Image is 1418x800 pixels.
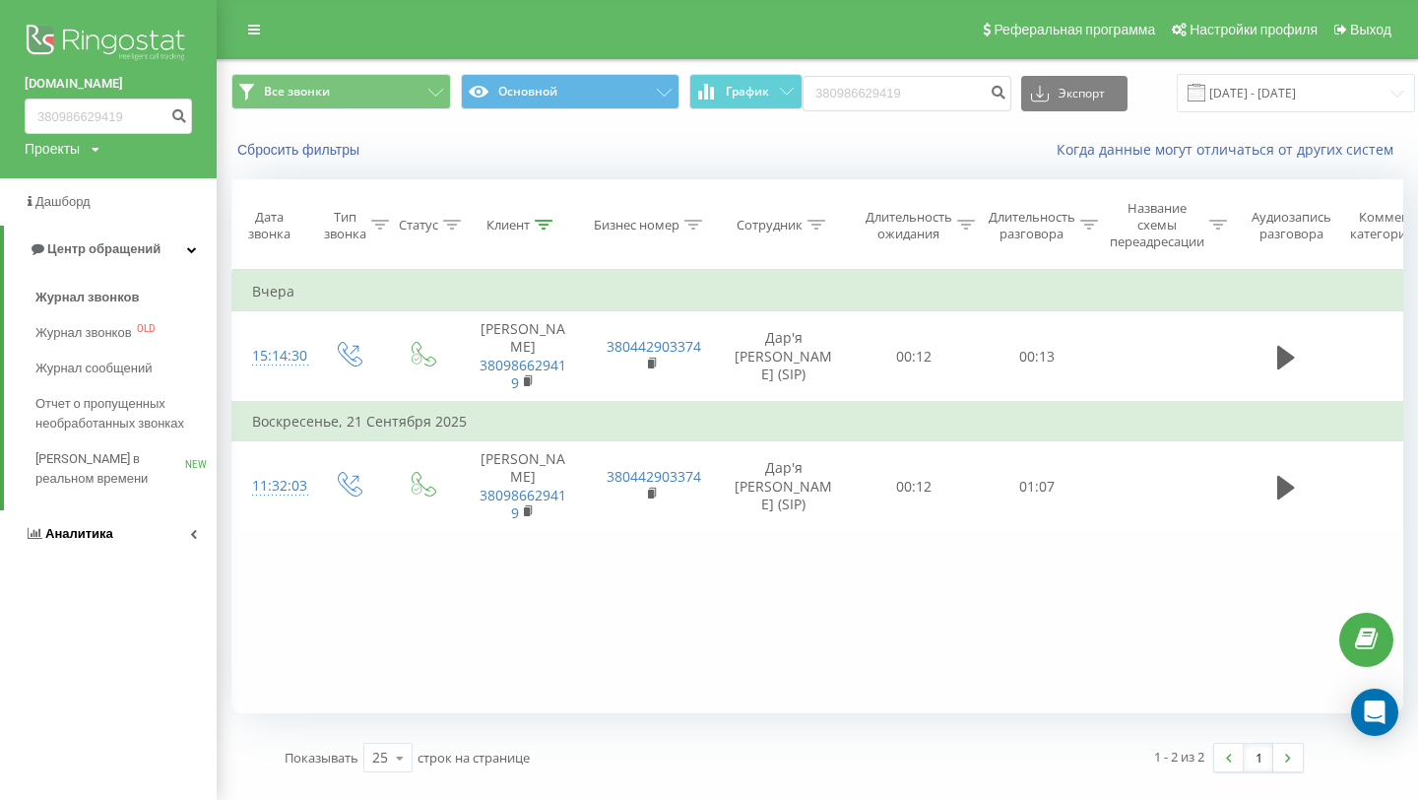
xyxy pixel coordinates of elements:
[418,749,530,767] span: строк на странице
[47,241,161,256] span: Центр обращений
[461,74,680,109] button: Основной
[399,217,438,233] div: Статус
[35,351,217,386] a: Журнал сообщений
[1350,22,1391,37] span: Выход
[35,288,139,307] span: Журнал звонков
[994,22,1155,37] span: Реферальная программа
[35,386,217,441] a: Отчет о пропущенных необработанных звонках
[35,194,91,209] span: Дашборд
[372,748,388,767] div: 25
[252,337,291,375] div: 15:14:30
[607,467,701,486] a: 380442903374
[264,84,330,100] span: Все звонки
[689,74,803,109] button: График
[715,441,853,532] td: Дар'я [PERSON_NAME] (SIP)
[480,356,566,392] a: 380986629419
[726,85,769,99] span: График
[1110,200,1204,250] div: Название схемы переадресации
[35,449,185,489] span: [PERSON_NAME] в реальном времени
[607,337,701,356] a: 380442903374
[1351,689,1398,736] div: Open Intercom Messenger
[285,749,358,767] span: Показывать
[35,359,152,378] span: Журнал сообщений
[459,311,587,402] td: [PERSON_NAME]
[1021,76,1128,111] button: Экспорт
[324,209,366,242] div: Тип звонка
[976,311,1099,402] td: 00:13
[1244,209,1339,242] div: Аудиозапись разговора
[35,394,207,433] span: Отчет о пропущенных необработанных звонках
[715,311,853,402] td: Дар'я [PERSON_NAME] (SIP)
[35,323,132,343] span: Журнал звонков
[803,76,1011,111] input: Поиск по номеру
[25,99,192,134] input: Поиск по номеру
[25,74,192,94] a: [DOMAIN_NAME]
[1244,744,1273,771] a: 1
[976,441,1099,532] td: 01:07
[486,217,530,233] div: Клиент
[35,280,217,315] a: Журнал звонков
[231,74,451,109] button: Все звонки
[232,209,305,242] div: Дата звонка
[594,217,679,233] div: Бизнес номер
[1057,140,1403,159] a: Когда данные могут отличаться от других систем
[459,441,587,532] td: [PERSON_NAME]
[853,311,976,402] td: 00:12
[25,20,192,69] img: Ringostat logo
[35,315,217,351] a: Журнал звонковOLD
[231,141,369,159] button: Сбросить фильтры
[45,526,113,541] span: Аналитика
[4,226,217,273] a: Центр обращений
[252,467,291,505] div: 11:32:03
[866,209,952,242] div: Длительность ожидания
[737,217,803,233] div: Сотрудник
[1190,22,1318,37] span: Настройки профиля
[853,441,976,532] td: 00:12
[480,486,566,522] a: 380986629419
[1154,747,1204,767] div: 1 - 2 из 2
[989,209,1075,242] div: Длительность разговора
[25,139,80,159] div: Проекты
[35,441,217,497] a: [PERSON_NAME] в реальном времениNEW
